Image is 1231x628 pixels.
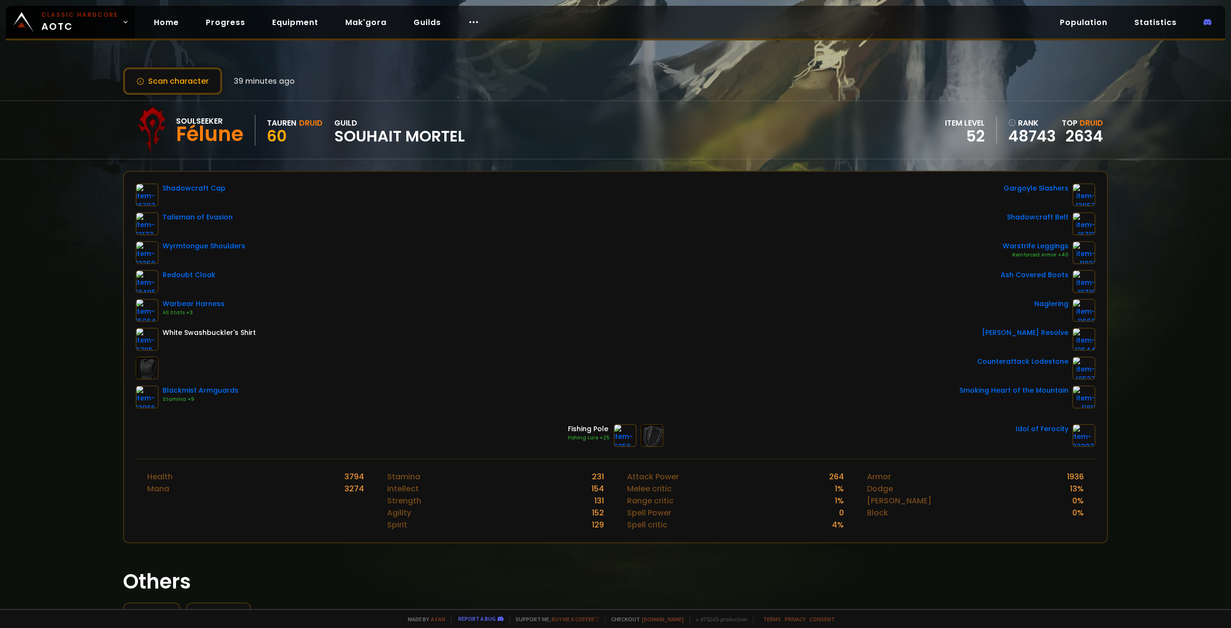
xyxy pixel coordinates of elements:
a: Population [1052,13,1115,32]
a: Guilds [406,13,449,32]
img: item-16707 [136,183,159,206]
div: 52 [945,129,985,143]
div: Wyrmtongue Shoulders [163,241,245,251]
div: 1 % [835,483,844,495]
div: Talisman of Evasion [163,212,233,222]
div: Redoubt Cloak [163,270,215,280]
div: Range critic [627,495,674,507]
button: Scan character [123,67,222,95]
div: Agility [387,507,411,519]
img: item-13358 [136,241,159,264]
div: Mana [147,483,169,495]
div: Félune [176,127,243,141]
div: 154 [591,483,604,495]
div: Druid [299,117,323,129]
div: Spell critic [627,519,667,531]
img: item-22397 [1072,424,1095,447]
span: AOTC [41,11,118,34]
span: 60 [267,125,287,147]
div: Smoking Heart of the Mountain [959,385,1068,396]
div: 13 % [1070,483,1084,495]
div: rank [1008,117,1056,129]
div: Fishing Lure +25 [568,434,610,442]
img: item-18716 [1072,270,1095,293]
div: 129 [592,519,604,531]
a: 48743 [1008,129,1056,143]
div: Warbear Harness [163,299,225,309]
div: Strength [387,495,421,507]
span: Druid [1080,117,1103,128]
div: 1 % [835,495,844,507]
a: Report a bug [458,615,496,622]
div: Armor [867,471,891,483]
div: 231 [592,471,604,483]
span: v. d752d5 - production [690,615,747,623]
a: [DOMAIN_NAME] [642,615,684,623]
div: 131 [594,495,604,507]
img: item-6795 [136,328,159,351]
a: Terms [763,615,781,623]
div: Shadowcraft Belt [1007,212,1068,222]
img: item-11811 [1072,385,1095,409]
div: 0 % [1072,507,1084,519]
div: Warstrife Leggings [1003,241,1068,251]
div: Intellect [387,483,419,495]
div: Stamina [387,471,420,483]
a: Mak'gora [338,13,394,32]
img: item-13177 [136,212,159,235]
a: Classic HardcoreAOTC [6,6,135,38]
h1: Others [123,566,1108,597]
div: 0 % [1072,495,1084,507]
div: Top [1062,117,1103,129]
div: Idol of Ferocity [1016,424,1068,434]
div: Spell Power [627,507,671,519]
img: item-11821 [1072,241,1095,264]
div: 3274 [344,483,364,495]
div: [PERSON_NAME] Resolve [982,328,1068,338]
img: item-11669 [1072,299,1095,322]
div: [PERSON_NAME] [867,495,931,507]
img: item-18495 [136,270,159,293]
span: Souhait Mortel [334,129,465,143]
div: Reinforced Armor +40 [1003,251,1068,259]
div: Tauren [267,117,296,129]
div: 4 % [832,519,844,531]
div: Attack Power [627,471,679,483]
div: guild [334,117,465,143]
div: Stamina +9 [163,396,239,403]
a: 2634 [1066,125,1103,147]
div: Melee critic [627,483,672,495]
div: Soulseeker [176,115,243,127]
div: Fishing Pole [568,424,610,434]
div: All Stats +3 [163,309,225,317]
img: item-13957 [1072,183,1095,206]
a: Statistics [1127,13,1184,32]
a: Privacy [785,615,805,623]
div: 1936 [1067,471,1084,483]
img: item-12966 [136,385,159,409]
span: Checkout [605,615,684,623]
div: White Swashbuckler's Shirt [163,328,256,338]
a: Equipment [264,13,326,32]
a: Home [146,13,187,32]
small: Classic Hardcore [41,11,118,19]
div: item level [945,117,985,129]
img: item-15064 [136,299,159,322]
span: 39 minutes ago [234,75,295,87]
span: Made by [402,615,445,623]
img: item-6256 [614,424,637,447]
div: 152 [592,507,604,519]
div: Gargoyle Slashers [1004,183,1068,193]
div: Blackmist Armguards [163,385,239,396]
img: item-12544 [1072,328,1095,351]
div: Ash Covered Boots [1001,270,1068,280]
div: Block [867,507,888,519]
img: item-16713 [1072,212,1095,235]
div: 264 [829,471,844,483]
span: Support me, [509,615,599,623]
div: Shadowcraft Cap [163,183,226,193]
div: Dodge [867,483,893,495]
div: Naglering [1034,299,1068,309]
div: Health [147,471,173,483]
a: Consent [809,615,835,623]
